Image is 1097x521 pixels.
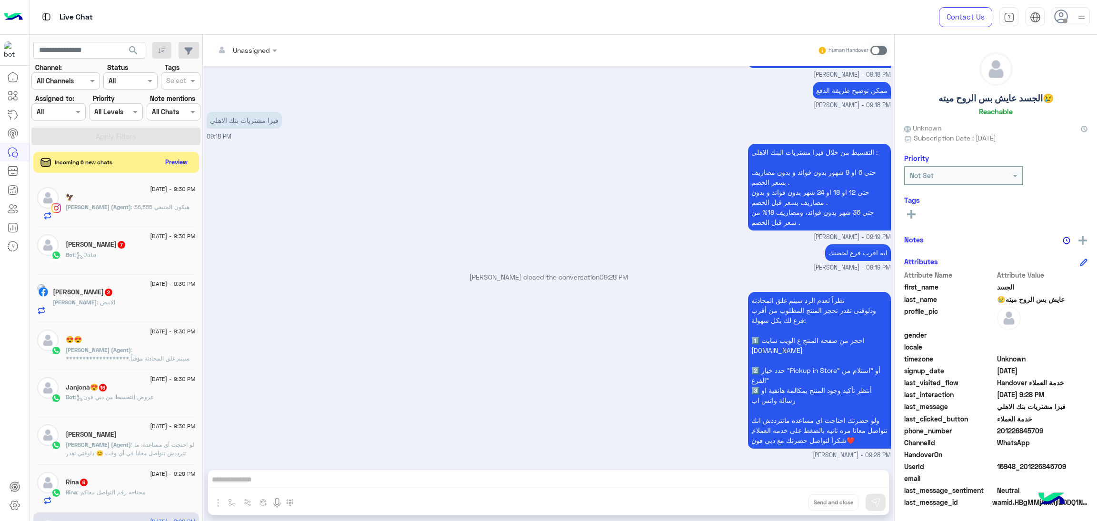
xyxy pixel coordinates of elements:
[118,241,125,249] span: 7
[37,187,59,209] img: defaultAdmin.png
[904,294,995,304] span: last_name
[150,232,195,240] span: [DATE] - 9:30 PM
[31,128,200,145] button: Apply Filters
[66,203,131,210] span: [PERSON_NAME] (Agent)
[904,414,995,424] span: last_clicked_button
[66,441,131,448] span: [PERSON_NAME] (Agent)
[997,450,1088,460] span: null
[938,93,1054,104] h5: الجسد عايش بس الروح ميته😢
[904,426,995,436] span: phone_number
[997,414,1088,424] span: خدمة العملاء
[828,47,868,54] small: Human Handover
[51,250,61,260] img: WhatsApp
[904,154,929,162] h6: Priority
[77,489,145,496] span: محتاجه رقم التواصل معاكم
[207,272,891,282] p: [PERSON_NAME] closed the conversation
[1004,12,1015,23] img: tab
[814,101,891,110] span: [PERSON_NAME] - 09:18 PM
[904,282,995,292] span: first_name
[904,461,995,471] span: UserId
[904,438,995,448] span: ChannelId
[997,438,1088,448] span: 2
[51,488,61,498] img: WhatsApp
[53,288,113,296] h5: Youssef Fadl
[150,185,195,193] span: [DATE] - 9:30 PM
[4,41,21,59] img: 1403182699927242
[813,82,891,99] p: 12/9/2025, 9:18 PM
[150,280,195,288] span: [DATE] - 9:30 PM
[814,233,891,242] span: [PERSON_NAME] - 09:19 PM
[150,375,195,383] span: [DATE] - 9:30 PM
[904,450,995,460] span: HandoverOn
[35,93,74,103] label: Assigned to:
[37,284,46,292] img: picture
[904,342,995,352] span: locale
[150,470,195,478] span: [DATE] - 9:29 PM
[997,390,1088,400] span: 2025-09-12T18:28:50.242Z
[99,384,107,391] span: 16
[207,112,282,129] p: 12/9/2025, 9:18 PM
[997,342,1088,352] span: null
[93,93,115,103] label: Priority
[939,7,992,27] a: Contact Us
[66,393,75,401] span: Bot
[997,461,1088,471] span: 15948_201226845709
[66,193,74,201] h5: 🦅
[1030,12,1041,23] img: tab
[904,485,995,495] span: last_message_sentiment
[904,235,924,244] h6: Notes
[980,53,1012,85] img: defaultAdmin.png
[150,327,195,336] span: [DATE] - 9:30 PM
[992,497,1087,507] span: wamid.HBgMMjAxMjI2ODQ1NzA5FQIAEhggQUMzOUZCQzUwNjlEMjU3NzU0MzU0RDA2MzQ3QkQ5M0UA
[997,473,1088,483] span: null
[66,431,117,439] h5: Mohamed Antar
[904,390,995,400] span: last_interaction
[165,62,180,72] label: Tags
[37,424,59,446] img: defaultAdmin.png
[599,273,628,281] span: 09:28 PM
[997,330,1088,340] span: null
[66,240,126,249] h5: محمد عادل
[904,378,995,388] span: last_visited_flow
[97,299,115,306] span: الابيض
[997,378,1088,388] span: Handover خدمة العملاء
[66,251,75,258] span: Bot
[66,383,108,391] h5: Janjona😍
[55,158,112,167] span: Incoming 6 new chats
[4,7,23,27] img: Logo
[66,478,89,486] h5: Rina
[997,401,1088,411] span: فيزا مشتريات بنك الاهلي
[997,366,1088,376] span: 2025-09-12T17:37:34.329Z
[997,306,1021,330] img: defaultAdmin.png
[904,123,941,133] span: Unknown
[207,133,231,140] span: 09:18 PM
[80,479,88,486] span: 6
[904,366,995,376] span: signup_date
[150,93,195,103] label: Note mentions
[997,426,1088,436] span: 201226845709
[66,346,131,353] span: [PERSON_NAME] (Agent)
[904,306,995,328] span: profile_pic
[40,11,52,23] img: tab
[51,441,61,450] img: WhatsApp
[51,203,61,213] img: Instagram
[75,393,154,401] span: : عروض التقسيط من دبي فون
[904,257,938,266] h6: Attributes
[999,7,1018,27] a: tab
[128,45,139,56] span: search
[748,144,891,230] p: 12/9/2025, 9:19 PM
[37,472,59,493] img: defaultAdmin.png
[904,473,995,483] span: email
[1076,11,1087,23] img: profile
[105,289,112,296] span: 2
[904,497,990,507] span: last_message_id
[107,62,128,72] label: Status
[814,263,891,272] span: [PERSON_NAME] - 09:19 PM
[66,489,77,496] span: Rina
[60,11,93,24] p: Live Chat
[904,270,995,280] span: Attribute Name
[997,485,1088,495] span: 0
[1078,236,1087,245] img: add
[813,451,891,460] span: [PERSON_NAME] - 09:28 PM
[997,354,1088,364] span: Unknown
